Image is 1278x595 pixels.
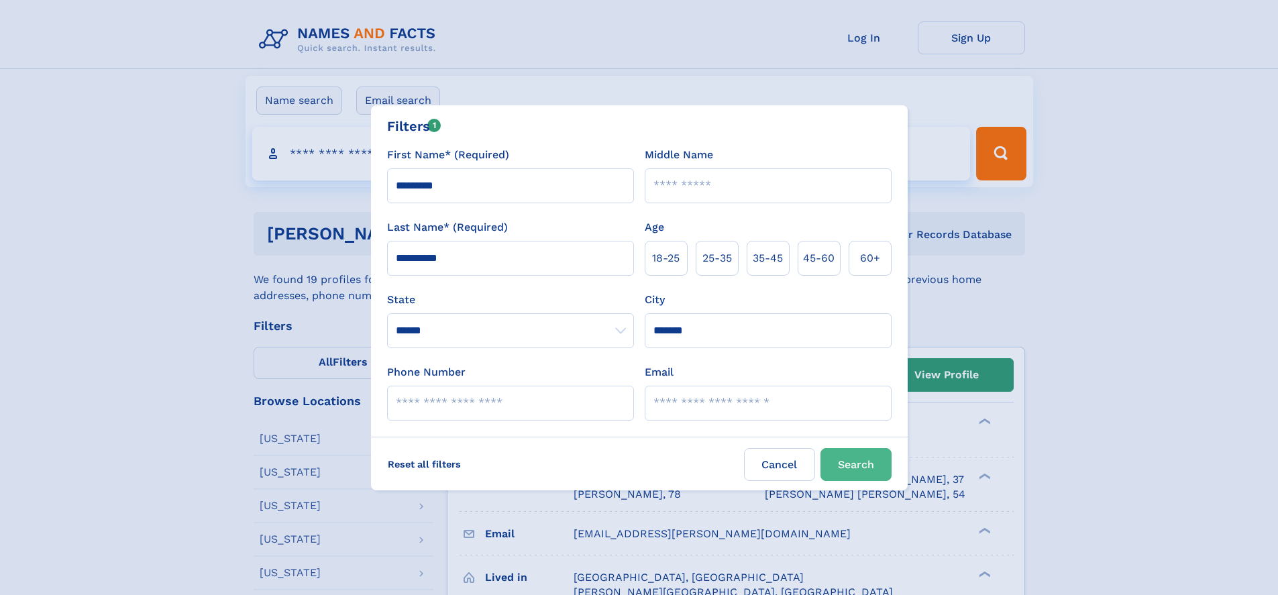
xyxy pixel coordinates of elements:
label: Phone Number [387,364,466,380]
span: 35‑45 [753,250,783,266]
label: State [387,292,634,308]
label: Last Name* (Required) [387,219,508,235]
label: City [645,292,665,308]
span: 18‑25 [652,250,680,266]
span: 60+ [860,250,880,266]
label: Age [645,219,664,235]
label: First Name* (Required) [387,147,509,163]
span: 25‑35 [702,250,732,266]
button: Search [820,448,892,481]
label: Reset all filters [379,448,470,480]
label: Middle Name [645,147,713,163]
span: 45‑60 [803,250,835,266]
label: Cancel [744,448,815,481]
div: Filters [387,116,441,136]
label: Email [645,364,674,380]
